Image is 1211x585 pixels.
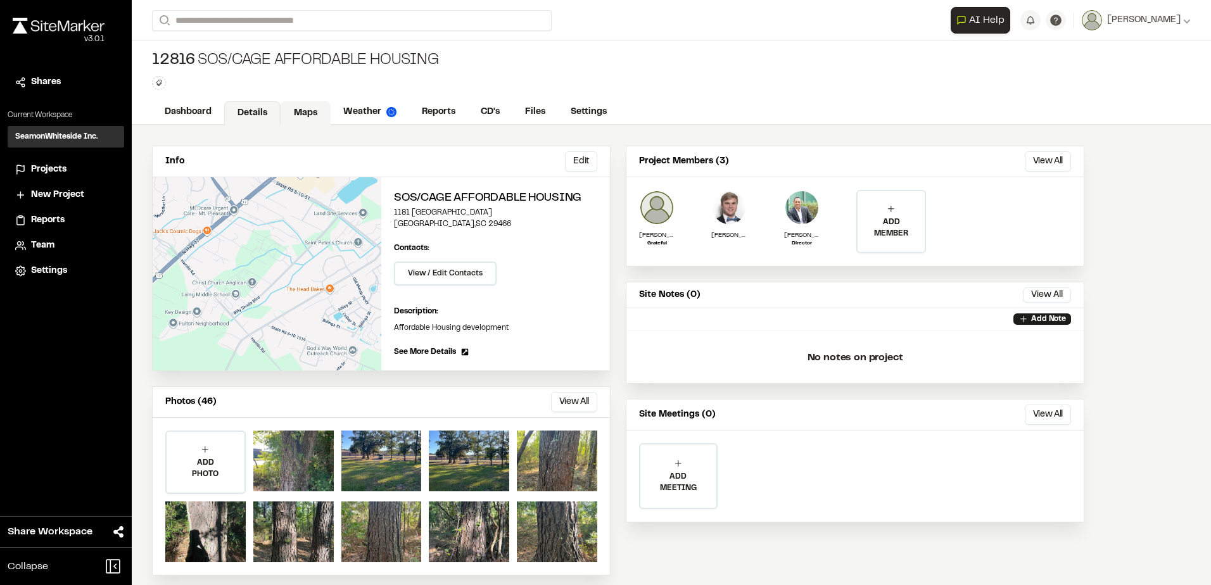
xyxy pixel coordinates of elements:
[31,264,67,278] span: Settings
[565,151,597,172] button: Edit
[152,51,438,71] div: SOS/CAGE Affordable Housing
[394,207,597,218] p: 1181 [GEOGRAPHIC_DATA]
[639,230,675,240] p: [PERSON_NAME] [PERSON_NAME]
[1082,10,1102,30] img: User
[1082,10,1191,30] button: [PERSON_NAME]
[468,100,512,124] a: CD's
[15,264,117,278] a: Settings
[711,230,747,240] p: [PERSON_NAME]
[31,239,54,253] span: Team
[784,190,820,225] img: Russ Seamon
[31,163,67,177] span: Projects
[13,34,105,45] div: Oh geez...please don't...
[152,100,224,124] a: Dashboard
[951,7,1010,34] button: Open AI Assistant
[512,100,558,124] a: Files
[640,471,716,494] p: ADD MEETING
[637,337,1074,378] p: No notes on project
[167,457,244,480] p: ADD PHOTO
[784,240,820,248] p: Director
[394,190,597,207] h2: SOS/CAGE Affordable Housing
[15,213,117,227] a: Reports
[152,10,175,31] button: Search
[31,188,84,202] span: New Project
[31,75,61,89] span: Shares
[558,100,619,124] a: Settings
[15,131,98,142] h3: SeamonWhiteside Inc.
[165,395,217,409] p: Photos (46)
[1031,313,1066,325] p: Add Note
[15,75,117,89] a: Shares
[858,217,925,239] p: ADD MEMBER
[1023,287,1071,303] button: View All
[8,559,48,574] span: Collapse
[394,242,429,254] p: Contacts:
[386,107,396,117] img: precipai.png
[394,306,597,317] p: Description:
[394,261,497,286] button: View / Edit Contacts
[639,288,701,302] p: Site Notes (0)
[409,100,468,124] a: Reports
[13,18,105,34] img: rebrand.png
[784,230,820,240] p: [PERSON_NAME]
[281,101,331,125] a: Maps
[969,13,1005,28] span: AI Help
[639,408,716,422] p: Site Meetings (0)
[639,190,675,225] img: Michael Logan Seamon
[224,101,281,125] a: Details
[394,346,456,358] span: See More Details
[394,322,597,334] p: Affordable Housing development
[394,218,597,230] p: [GEOGRAPHIC_DATA] , SC 29466
[15,163,117,177] a: Projects
[711,190,747,225] img: Robert Jeter
[551,392,597,412] button: View All
[31,213,65,227] span: Reports
[165,154,184,168] p: Info
[152,51,195,71] span: 12816
[15,239,117,253] a: Team
[331,100,409,124] a: Weather
[8,524,92,539] span: Share Workspace
[15,188,117,202] a: New Project
[1025,405,1071,425] button: View All
[152,76,166,90] button: Edit Tags
[1025,151,1071,172] button: View All
[639,154,729,168] p: Project Members (3)
[639,240,675,248] p: Grateful
[8,110,124,121] p: Current Workspace
[951,7,1015,34] div: Open AI Assistant
[1107,13,1181,27] span: [PERSON_NAME]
